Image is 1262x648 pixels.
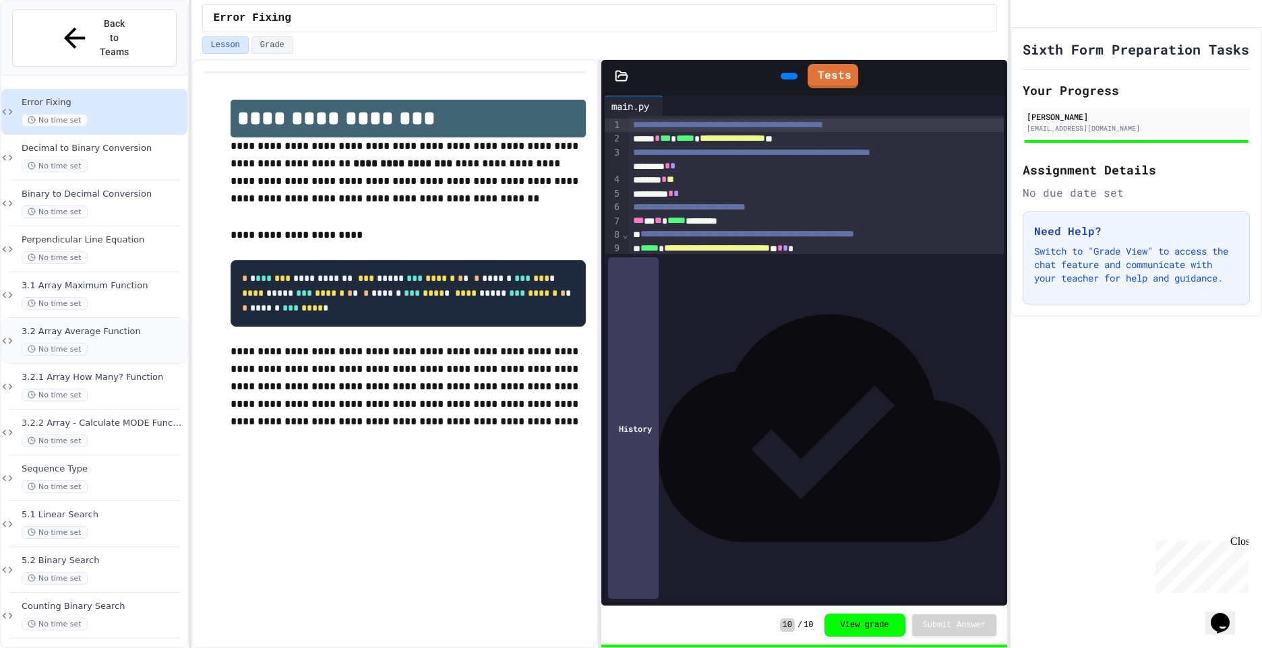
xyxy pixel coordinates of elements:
[22,189,185,200] span: Binary to Decimal Conversion
[22,143,185,154] span: Decimal to Binary Conversion
[605,187,622,201] div: 5
[22,601,185,612] span: Counting Binary Search
[1023,40,1249,59] h1: Sixth Form Preparation Tasks
[22,618,88,630] span: No time set
[22,251,88,264] span: No time set
[214,10,291,26] span: Error Fixing
[605,201,622,214] div: 6
[22,343,88,356] span: No time set
[22,480,88,493] span: No time set
[22,326,185,337] span: 3.2 Array Average Function
[22,114,88,127] span: No time set
[22,463,185,475] span: Sequence Type
[98,17,130,59] span: Back to Teams
[923,620,986,630] span: Submit Answer
[22,234,185,246] span: Perpendicular Line Equation
[1034,245,1238,285] p: Switch to "Grade View" to access the chat feature and communicate with your teacher for help and ...
[605,132,622,145] div: 2
[22,372,185,383] span: 3.2.1 Array How Many? Function
[622,229,628,240] span: Fold line
[22,526,88,539] span: No time set
[824,614,905,637] button: View grade
[22,434,88,447] span: No time set
[605,242,622,255] div: 9
[605,96,663,116] div: main.py
[202,36,249,54] button: Lesson
[1023,81,1250,100] h2: Your Progress
[605,99,656,113] div: main.py
[22,555,185,566] span: 5.2 Binary Search
[605,119,622,132] div: 1
[22,160,88,172] span: No time set
[605,146,622,174] div: 3
[22,418,185,429] span: 3.2.2 Array - Calculate MODE Function
[1027,123,1246,133] div: [EMAIL_ADDRESS][DOMAIN_NAME]
[1205,594,1249,635] iframe: chat widget
[251,36,293,54] button: Grade
[1034,223,1238,239] h3: Need Help?
[605,215,622,228] div: 7
[1150,536,1249,593] iframe: chat widget
[798,620,802,630] span: /
[605,173,622,187] div: 4
[804,620,813,630] span: 10
[1027,110,1246,123] div: [PERSON_NAME]
[1023,185,1250,201] div: No due date set
[22,572,88,585] span: No time set
[808,64,858,88] a: Tests
[780,618,795,632] span: 10
[22,205,88,218] span: No time set
[22,97,185,108] span: Error Fixing
[22,297,88,310] span: No time set
[1023,160,1250,179] h2: Assignment Details
[22,280,185,292] span: 3.1 Array Maximum Function
[912,614,997,636] button: Submit Answer
[608,257,659,599] div: History
[12,9,177,67] button: Back to Teams
[22,509,185,521] span: 5.1 Linear Search
[5,5,93,86] div: Chat with us now!Close
[605,228,622,242] div: 8
[22,389,88,401] span: No time set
